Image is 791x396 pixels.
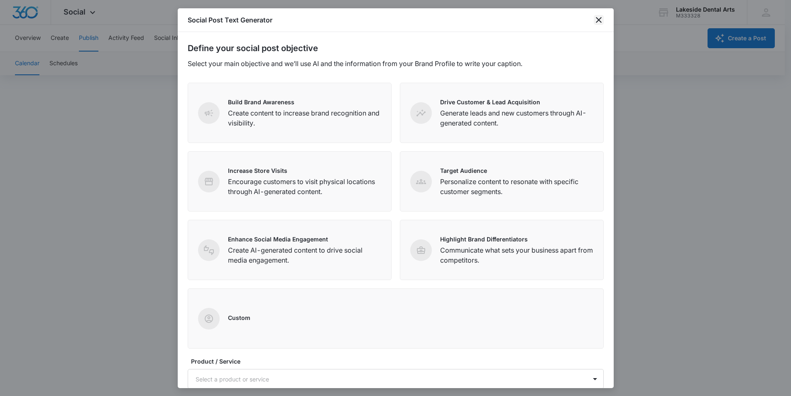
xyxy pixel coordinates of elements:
p: Communicate what sets your business apart from competitors. [440,245,593,265]
p: Create AI-generated content to drive social media engagement. [228,245,381,265]
p: Encourage customers to visit physical locations through AI-generated content. [228,177,381,197]
p: Custom [228,313,250,322]
p: Build Brand Awareness [228,98,381,106]
p: Drive Customer & Lead Acquisition [440,98,593,106]
p: Generate leads and new customers through AI-generated content. [440,108,593,128]
p: Personalize content to resonate with specific customer segments. [440,177,593,197]
h1: Social Post Text Generator [188,15,272,25]
p: Create content to increase brand recognition and visibility. [228,108,381,128]
label: Product / Service [191,357,607,366]
p: Increase Store Visits [228,166,381,175]
button: close [594,15,604,25]
h2: Define your social post objective [188,42,604,54]
p: Select your main objective and we’ll use AI and the information from your Brand Profile to write ... [188,59,604,69]
p: Target Audience [440,166,593,175]
p: Enhance Social Media Engagement [228,235,381,244]
p: Highlight Brand Differentiators [440,235,593,244]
